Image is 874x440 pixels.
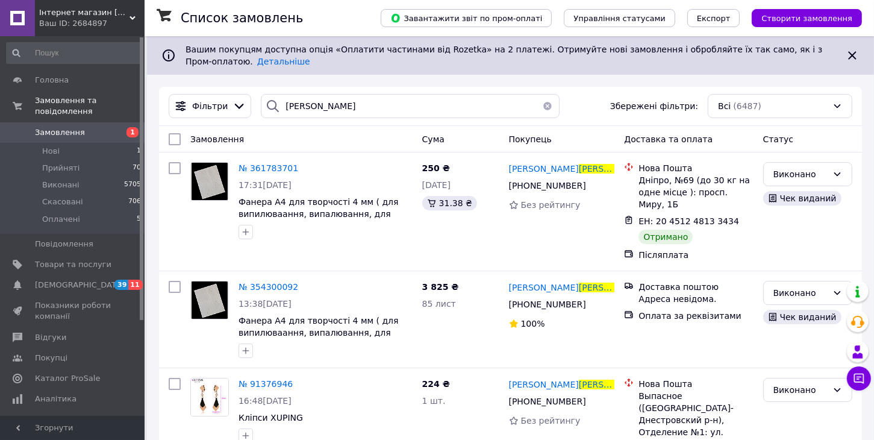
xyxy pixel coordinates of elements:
input: Пошук за номером замовлення, ПІБ покупця, номером телефону, Email, номером накладної [261,94,560,118]
div: Оплата за реквізитами [638,310,753,322]
span: 70 [133,163,141,174]
span: [DATE] [422,180,451,190]
span: [PERSON_NAME] [579,164,649,174]
button: Чат з покупцем [847,366,871,391]
div: Дніпро, №69 (до 30 кг на одне місце ): просп. Миру, 1Б [638,174,753,210]
span: Інтернет магазин Danchenko [39,7,130,18]
div: Отримано [638,230,693,244]
span: Каталог ProSale [35,373,100,384]
span: 16:48[DATE] [239,396,292,406]
span: Фільтри [192,100,228,112]
a: Фанера А4 для творчості 4 мм ( для випилюваання, випалювання, для уроків праці) [239,316,399,350]
span: Повідомлення [35,239,93,250]
img: Фото товару [191,379,228,416]
span: 1 [126,127,139,137]
div: Доставка поштою [638,281,753,293]
span: Товари та послуги [35,259,111,270]
span: Управління статусами [573,14,666,23]
span: 5705 [124,180,141,190]
a: [PERSON_NAME][PERSON_NAME] [509,281,615,294]
span: Cума [422,134,445,144]
span: Збережені фільтри: [610,100,698,112]
span: Аналітика [35,394,76,404]
h1: Список замовлень [181,11,303,25]
a: Фото товару [190,281,229,319]
a: № 91376946 [239,379,293,389]
button: Створити замовлення [752,9,862,27]
span: 100% [521,319,545,328]
span: Без рейтингу [521,200,581,210]
button: Очистить [535,94,560,118]
div: Адреса невідома. [638,293,753,305]
span: 250 ₴ [422,163,450,173]
div: Ваш ID: 2684897 [39,18,145,29]
span: 1 [137,146,141,157]
span: 13:38[DATE] [239,299,292,309]
input: Пошук [6,42,142,64]
span: 3 825 ₴ [422,282,459,292]
span: Вашим покупцям доступна опція «Оплатити частинами від Rozetka» на 2 платежі. Отримуйте нові замов... [186,45,822,66]
a: Кліпси XUPING [239,413,303,423]
div: Виконано [773,168,828,181]
div: Виконано [773,286,828,300]
span: Доставка та оплата [624,134,713,144]
span: Без рейтингу [521,416,581,426]
span: Показники роботи компанії [35,300,111,322]
div: [PHONE_NUMBER] [507,177,588,194]
a: Фанера А4 для творчості 4 мм ( для випилюваання, випалювання, для уроків праці) [239,197,399,231]
div: [PHONE_NUMBER] [507,393,588,410]
div: Нова Пошта [638,162,753,174]
a: Фото товару [190,378,229,416]
span: 39 [114,280,128,290]
span: 5 [137,214,141,225]
span: Виконані [42,180,80,190]
span: Експорт [697,14,731,23]
span: Нові [42,146,60,157]
span: Створити замовлення [761,14,852,23]
div: Післяплата [638,249,753,261]
span: Статус [763,134,794,144]
div: Чек виданий [763,191,841,206]
a: Фото товару [190,162,229,201]
span: (6487) [733,101,761,111]
a: № 361783701 [239,163,298,173]
span: [PERSON_NAME] [509,283,579,292]
span: [PERSON_NAME] [509,380,579,389]
span: 224 ₴ [422,379,450,389]
button: Експорт [687,9,740,27]
a: № 354300092 [239,282,298,292]
span: 17:31[DATE] [239,180,292,190]
div: Чек виданий [763,310,841,324]
span: Інструменти веб-майстра та SEO [35,414,111,436]
div: Виконано [773,383,828,397]
span: Прийняті [42,163,80,174]
a: Створити замовлення [740,13,862,22]
span: 706 [128,196,141,207]
div: 31.38 ₴ [422,196,477,210]
span: Всі [718,100,731,112]
span: 85 лист [422,299,456,309]
span: Покупці [35,353,67,363]
div: Нова Пошта [638,378,753,390]
button: Завантажити звіт по пром-оплаті [381,9,552,27]
span: Замовлення [190,134,244,144]
span: Замовлення [35,127,85,138]
a: Детальніше [257,57,310,66]
span: ЕН: 20 4512 4813 3434 [638,216,739,226]
span: Головна [35,75,69,86]
span: 1 шт. [422,396,446,406]
img: Фото товару [192,281,228,319]
span: [DEMOGRAPHIC_DATA] [35,280,124,291]
img: Фото товару [192,163,228,200]
a: [PERSON_NAME][PERSON_NAME] [509,163,615,175]
span: Відгуки [35,332,66,343]
span: [PERSON_NAME] [509,164,579,174]
span: [PERSON_NAME] [579,283,649,292]
button: Управління статусами [564,9,675,27]
span: 11 [128,280,142,290]
span: Замовлення та повідомлення [35,95,145,117]
div: [PHONE_NUMBER] [507,296,588,313]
